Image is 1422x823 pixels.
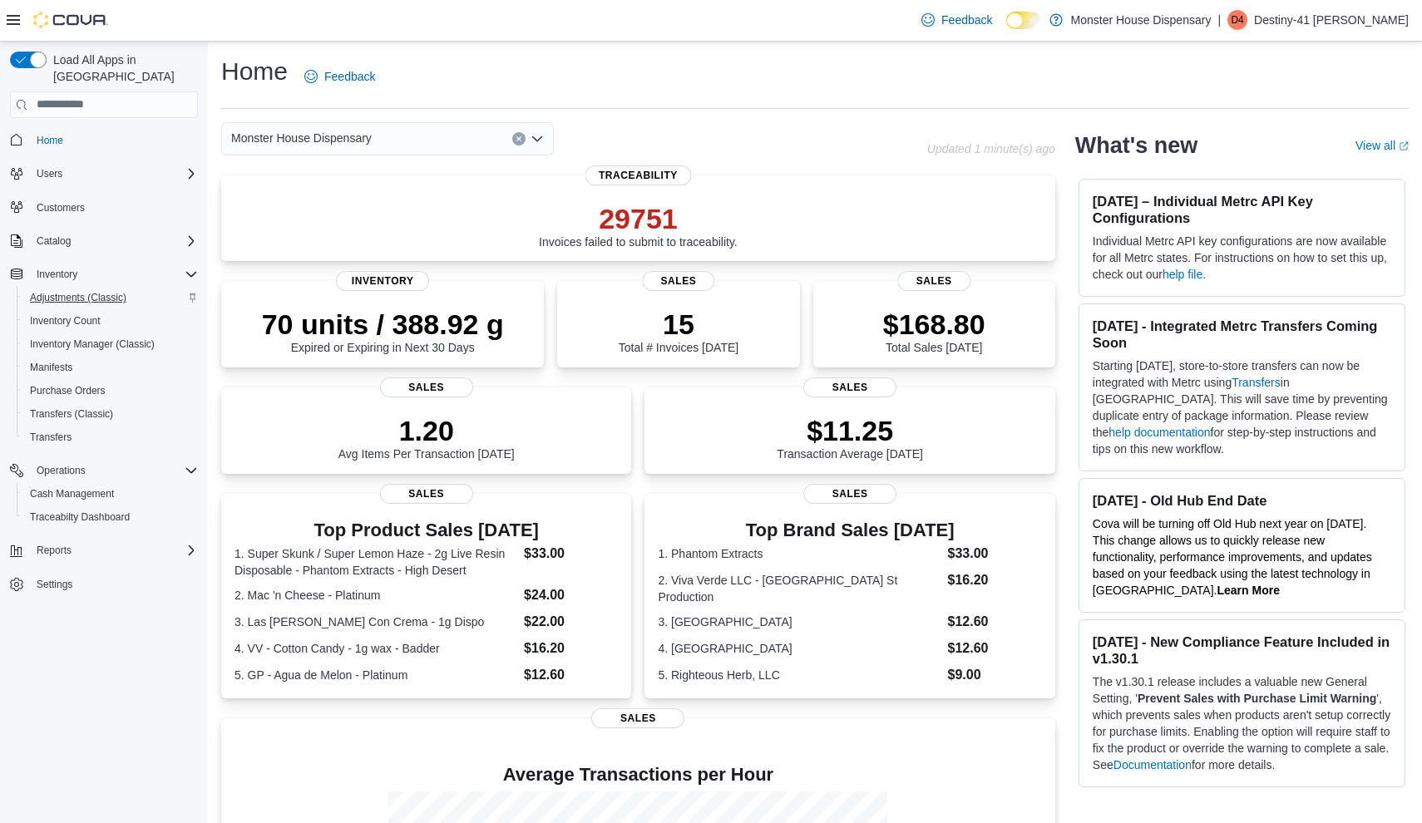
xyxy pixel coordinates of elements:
[3,229,205,253] button: Catalog
[380,484,473,504] span: Sales
[3,459,205,482] button: Operations
[524,665,618,685] dd: $12.60
[1163,268,1202,281] a: help file
[3,572,205,596] button: Settings
[524,638,618,658] dd: $16.20
[1254,10,1409,30] p: Destiny-41 [PERSON_NAME]
[1006,29,1007,30] span: Dark Mode
[30,291,126,304] span: Adjustments (Classic)
[30,231,77,251] button: Catalog
[23,288,198,308] span: Adjustments (Classic)
[1227,10,1247,30] div: Destiny-41 Williams
[17,309,205,333] button: Inventory Count
[803,377,896,397] span: Sales
[777,414,923,461] div: Transaction Average [DATE]
[17,482,205,505] button: Cash Management
[915,3,999,37] a: Feedback
[23,484,121,504] a: Cash Management
[1093,193,1391,226] h3: [DATE] – Individual Metrc API Key Configurations
[883,308,985,354] div: Total Sales [DATE]
[23,334,198,354] span: Inventory Manager (Classic)
[235,640,517,657] dt: 4. VV - Cotton Candy - 1g wax - Badder
[37,464,86,477] span: Operations
[539,202,738,249] div: Invoices failed to submit to traceability.
[23,334,161,354] a: Inventory Manager (Classic)
[235,520,618,540] h3: Top Product Sales [DATE]
[30,130,198,150] span: Home
[338,414,515,447] p: 1.20
[1093,492,1391,509] h3: [DATE] - Old Hub End Date
[658,545,941,562] dt: 1. Phantom Extracts
[1093,517,1372,597] span: Cova will be turning off Old Hub next year on [DATE]. This change allows us to quickly release ne...
[23,357,198,377] span: Manifests
[10,121,198,640] nav: Complex example
[658,667,941,683] dt: 5. Righteous Herb, LLC
[30,540,198,560] span: Reports
[619,308,738,341] p: 15
[30,264,84,284] button: Inventory
[30,164,69,184] button: Users
[1217,10,1221,30] p: |
[324,68,375,85] span: Feedback
[30,338,155,351] span: Inventory Manager (Classic)
[30,431,72,444] span: Transfers
[1093,673,1391,773] p: The v1.30.1 release includes a valuable new General Setting, ' ', which prevents sales when produ...
[37,134,63,147] span: Home
[37,201,85,214] span: Customers
[1217,584,1279,597] strong: Learn More
[37,167,62,180] span: Users
[30,264,198,284] span: Inventory
[927,142,1055,155] p: Updated 1 minute(s) ago
[23,357,79,377] a: Manifests
[23,288,133,308] a: Adjustments (Classic)
[3,128,205,152] button: Home
[23,381,112,401] a: Purchase Orders
[336,271,429,291] span: Inventory
[948,612,1042,632] dd: $12.60
[1075,132,1197,159] h2: What's new
[23,311,198,331] span: Inventory Count
[23,507,136,527] a: Traceabilty Dashboard
[262,308,504,341] p: 70 units / 388.92 g
[1231,10,1243,30] span: D4
[33,12,108,28] img: Cova
[30,487,114,500] span: Cash Management
[47,52,198,85] span: Load All Apps in [GEOGRAPHIC_DATA]
[591,708,684,728] span: Sales
[1399,141,1409,151] svg: External link
[231,128,372,148] span: Monster House Dispensary
[17,356,205,379] button: Manifests
[539,202,738,235] p: 29751
[30,540,78,560] button: Reports
[23,427,78,447] a: Transfers
[17,505,205,529] button: Traceabilty Dashboard
[23,404,120,424] a: Transfers (Classic)
[380,377,473,397] span: Sales
[3,539,205,562] button: Reports
[30,407,113,421] span: Transfers (Classic)
[512,132,526,145] button: Clear input
[235,587,517,604] dt: 2. Mac 'n Cheese - Platinum
[803,484,896,504] span: Sales
[221,55,288,88] h1: Home
[235,667,517,683] dt: 5. GP - Agua de Melon - Platinum
[658,520,1041,540] h3: Top Brand Sales [DATE]
[1006,12,1041,29] input: Dark Mode
[30,461,92,480] button: Operations
[883,308,985,341] p: $168.80
[37,268,77,281] span: Inventory
[3,263,205,286] button: Inventory
[30,131,70,150] a: Home
[30,461,198,480] span: Operations
[30,574,198,594] span: Settings
[23,507,198,527] span: Traceabilty Dashboard
[30,361,72,374] span: Manifests
[1108,426,1210,439] a: help documentation
[531,132,544,145] button: Open list of options
[235,545,517,579] dt: 1. Super Skunk / Super Lemon Haze - 2g Live Resin Disposable - Phantom Extracts - High Desert
[1071,10,1212,30] p: Monster House Dispensary
[23,404,198,424] span: Transfers (Classic)
[898,271,970,291] span: Sales
[23,427,198,447] span: Transfers
[3,162,205,185] button: Users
